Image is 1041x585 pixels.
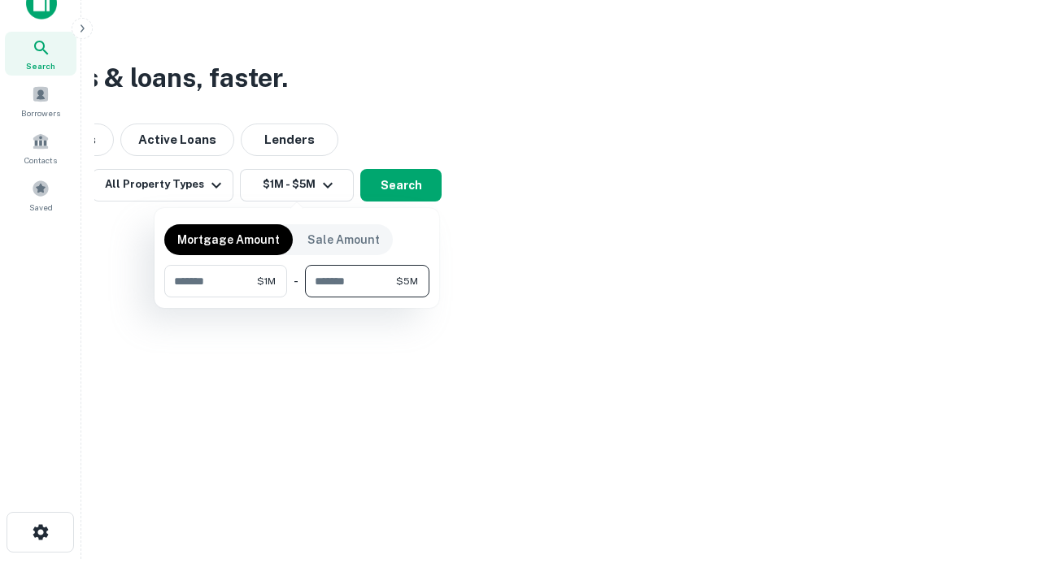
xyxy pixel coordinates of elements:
[177,231,280,249] p: Mortgage Amount
[396,274,418,288] span: $5M
[257,274,276,288] span: $1M
[307,231,380,249] p: Sale Amount
[294,265,298,297] div: -
[960,403,1041,481] iframe: Chat Widget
